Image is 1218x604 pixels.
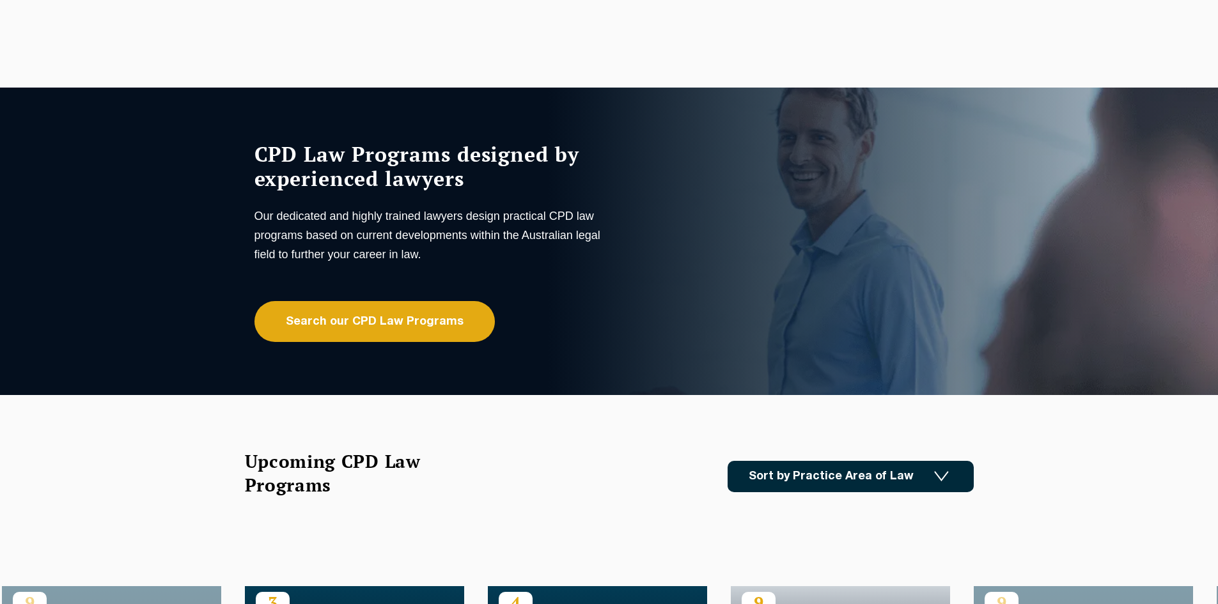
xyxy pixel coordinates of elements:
[254,301,495,342] a: Search our CPD Law Programs
[934,471,949,482] img: Icon
[245,449,453,497] h2: Upcoming CPD Law Programs
[728,461,974,492] a: Sort by Practice Area of Law
[254,142,606,190] h1: CPD Law Programs designed by experienced lawyers
[254,206,606,264] p: Our dedicated and highly trained lawyers design practical CPD law programs based on current devel...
